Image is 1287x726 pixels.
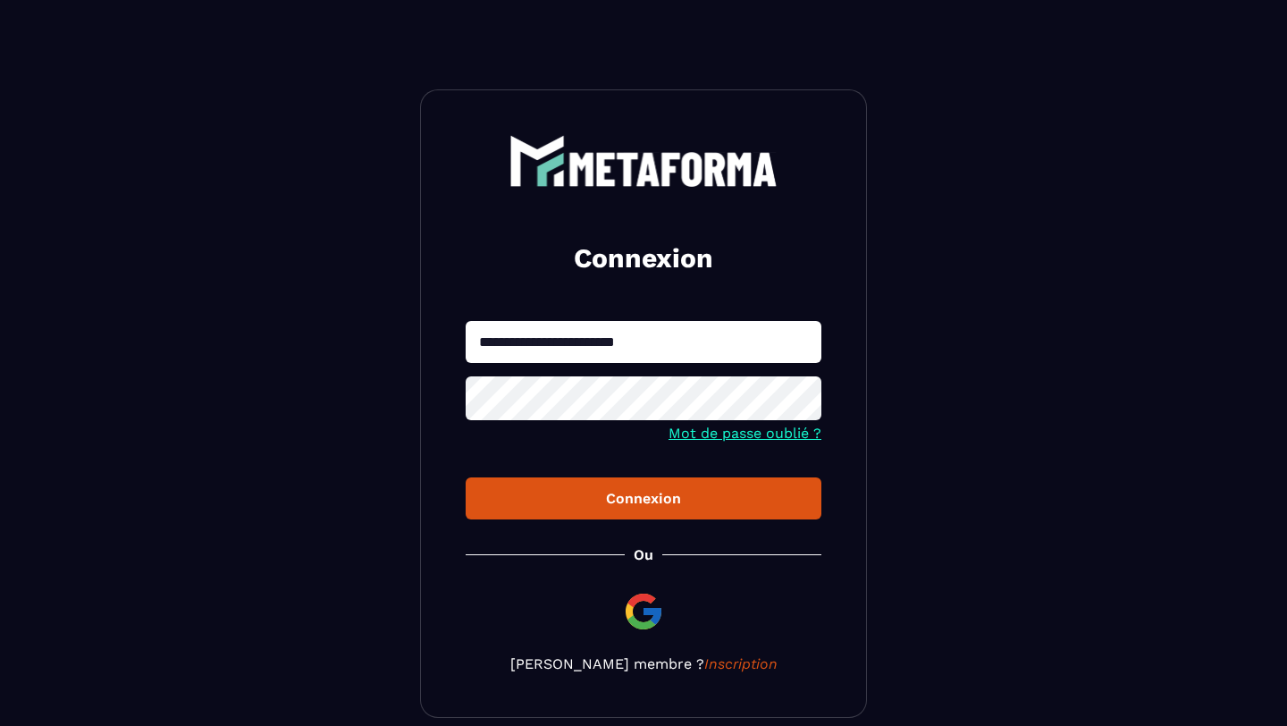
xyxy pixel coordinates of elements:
[704,655,778,672] a: Inscription
[466,477,821,519] button: Connexion
[634,546,653,563] p: Ou
[622,590,665,633] img: google
[509,135,778,187] img: logo
[669,425,821,442] a: Mot de passe oublié ?
[487,241,800,276] h2: Connexion
[466,655,821,672] p: [PERSON_NAME] membre ?
[466,135,821,187] a: logo
[480,490,807,507] div: Connexion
